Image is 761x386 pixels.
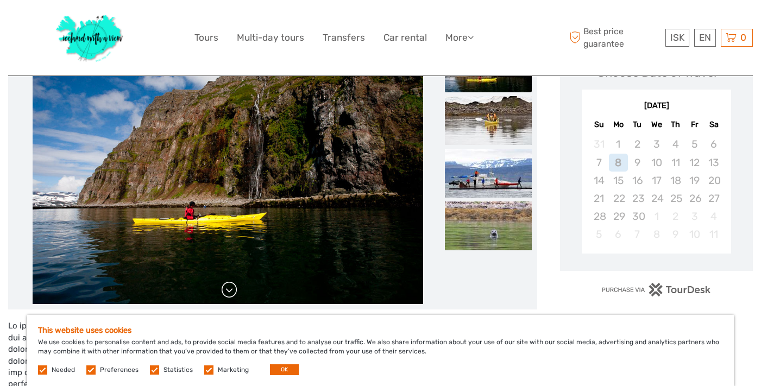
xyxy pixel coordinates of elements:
div: Not available Tuesday, September 9th, 2025 [628,154,647,172]
div: Not available Tuesday, September 2nd, 2025 [628,135,647,153]
div: Not available Thursday, October 9th, 2025 [666,225,685,243]
div: Not available Monday, September 22nd, 2025 [609,189,628,207]
div: Not available Saturday, October 11th, 2025 [704,225,723,243]
div: Not available Sunday, August 31st, 2025 [589,135,608,153]
div: Not available Sunday, September 14th, 2025 [589,172,608,189]
div: Mo [609,117,628,132]
label: Needed [52,365,75,375]
img: d3cb6fbd3a6b4f06967d406f2f55193f_slider_thumbnail.jpg [445,201,532,250]
div: Su [589,117,608,132]
div: Not available Saturday, September 27th, 2025 [704,189,723,207]
a: More [445,30,474,46]
img: PurchaseViaTourDesk.png [601,283,712,296]
div: Not available Sunday, October 5th, 2025 [589,225,608,243]
div: Not available Friday, September 12th, 2025 [685,154,704,172]
div: Not available Friday, October 10th, 2025 [685,225,704,243]
div: Not available Saturday, October 4th, 2025 [704,207,723,225]
div: Not available Monday, October 6th, 2025 [609,225,628,243]
div: Not available Tuesday, October 7th, 2025 [628,225,647,243]
a: Multi-day tours [237,30,304,46]
a: Car rental [383,30,427,46]
label: Preferences [100,365,139,375]
label: Marketing [218,365,249,375]
span: Best price guarantee [567,26,663,49]
img: f07bd4bca27e4b109593b684fa09a7af_main_slider.jpg [33,43,424,304]
div: Not available Monday, September 1st, 2025 [609,135,628,153]
div: Not available Wednesday, September 10th, 2025 [647,154,666,172]
div: We [647,117,666,132]
button: Open LiveChat chat widget [125,17,138,30]
div: month 2025-09 [585,135,727,243]
div: Not available Sunday, September 28th, 2025 [589,207,608,225]
div: EN [694,29,716,47]
div: Not available Friday, October 3rd, 2025 [685,207,704,225]
div: Not available Wednesday, September 3rd, 2025 [647,135,666,153]
div: Not available Sunday, September 21st, 2025 [589,189,608,207]
a: Tours [194,30,218,46]
div: Tu [628,117,647,132]
div: Not available Tuesday, September 30th, 2025 [628,207,647,225]
img: 1077-ca632067-b948-436b-9c7a-efe9894e108b_logo_big.jpg [51,8,130,67]
div: Not available Sunday, September 7th, 2025 [589,154,608,172]
div: Not available Thursday, September 25th, 2025 [666,189,685,207]
div: Not available Saturday, September 13th, 2025 [704,154,723,172]
div: Not available Friday, September 19th, 2025 [685,172,704,189]
div: Not available Monday, September 15th, 2025 [609,172,628,189]
div: Not available Monday, September 29th, 2025 [609,207,628,225]
div: Not available Tuesday, September 16th, 2025 [628,172,647,189]
p: We're away right now. Please check back later! [15,19,123,28]
div: Th [666,117,685,132]
img: 467f607894ba4ed8b000b4dc1c263d21_slider_thumbnail.jpg [445,149,532,198]
div: Not available Thursday, September 18th, 2025 [666,172,685,189]
div: Not available Friday, September 5th, 2025 [685,135,704,153]
div: Not available Monday, September 8th, 2025 [609,154,628,172]
div: Not available Thursday, September 11th, 2025 [666,154,685,172]
div: Not available Wednesday, October 8th, 2025 [647,225,666,243]
div: Not available Saturday, September 20th, 2025 [704,172,723,189]
button: OK [270,364,299,375]
span: 0 [739,32,748,43]
div: Not available Wednesday, September 24th, 2025 [647,189,666,207]
h5: This website uses cookies [38,326,723,335]
div: Fr [685,117,704,132]
label: Statistics [163,365,193,375]
span: ISK [670,32,684,43]
div: Not available Thursday, September 4th, 2025 [666,135,685,153]
div: Not available Friday, September 26th, 2025 [685,189,704,207]
div: Not available Wednesday, September 17th, 2025 [647,172,666,189]
a: Transfers [323,30,365,46]
img: 31dd9dfdb69049d398768cb88456b294_slider_thumbnail.jpg [445,96,532,145]
div: Sa [704,117,723,132]
div: Not available Thursday, October 2nd, 2025 [666,207,685,225]
div: [DATE] [582,100,731,112]
div: Not available Tuesday, September 23rd, 2025 [628,189,647,207]
div: Not available Saturday, September 6th, 2025 [704,135,723,153]
div: We use cookies to personalise content and ads, to provide social media features and to analyse ou... [27,315,734,386]
div: Not available Wednesday, October 1st, 2025 [647,207,666,225]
